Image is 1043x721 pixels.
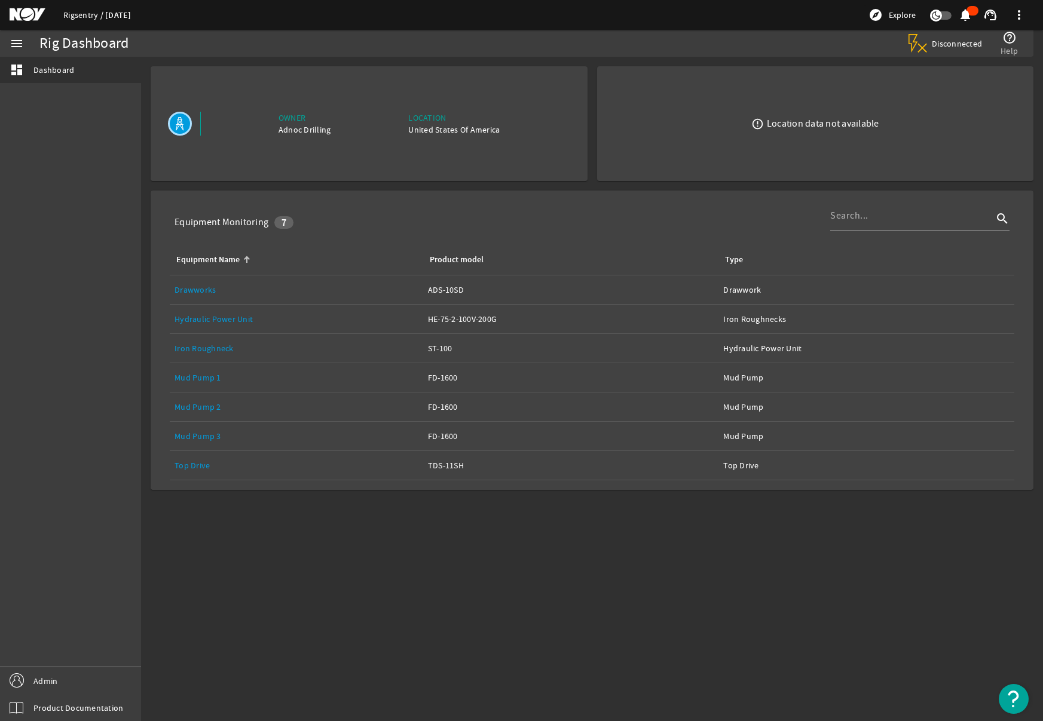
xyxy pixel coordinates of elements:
div: Top Drive [723,459,1010,471]
div: Equipment Name [175,253,414,266]
input: Search... [830,208,993,223]
div: ST-100 [428,342,714,354]
div: Equipment Monitoring [175,216,268,228]
a: FD-1600 [428,392,714,421]
div: Type [723,253,1005,266]
mat-icon: help_outline [1002,30,1017,45]
div: Mud Pump [723,401,1010,413]
div: FD-1600 [428,372,714,383]
div: Mud Pump [723,430,1010,442]
div: Product model [428,253,709,266]
span: Product Documentation [33,702,123,714]
mat-icon: explore [868,8,883,22]
span: Disconnected [932,38,983,49]
a: TDS-11SH [428,451,714,480]
div: Type [725,253,743,266]
a: Iron Roughnecks [723,305,1010,333]
mat-icon: support_agent [983,8,998,22]
a: Mud Pump 3 [175,422,418,450]
div: United States Of America [408,124,500,136]
div: Drawwork [723,284,1010,296]
a: Mud Pump 1 [175,363,418,392]
div: FD-1600 [428,430,714,442]
a: FD-1600 [428,363,714,392]
a: Hydraulic Power Unit [723,334,1010,363]
mat-icon: notifications [958,8,972,22]
a: [DATE] [105,10,131,21]
a: FD-1600 [428,422,714,450]
mat-icon: error_outline [751,118,764,130]
a: HE-75-2-100V-200G [428,305,714,333]
button: more_vert [1005,1,1033,29]
div: Rig Dashboard [39,38,129,50]
div: Location [408,112,500,124]
a: Mud Pump 2 [175,401,221,412]
button: Open Resource Center [999,684,1029,714]
div: Owner [279,112,331,124]
a: Top Drive [175,451,418,480]
a: ST-100 [428,334,714,363]
div: TDS-11SH [428,459,714,471]
span: Dashboard [33,64,74,76]
div: Location data not available [767,118,879,130]
span: Admin [33,675,57,687]
a: Mud Pump 2 [175,392,418,421]
div: Product model [430,253,484,266]
a: Drawworks [175,284,216,295]
div: 7 [274,216,293,229]
div: Hydraulic Power Unit [723,342,1010,354]
a: Top Drive [175,460,210,471]
a: Mud Pump 3 [175,431,221,441]
a: Mud Pump [723,422,1010,450]
a: Hydraulic Power Unit [175,305,418,333]
div: Mud Pump [723,372,1010,383]
a: Rigsentry [63,10,105,20]
a: Hydraulic Power Unit [175,314,253,324]
a: Drawwork [723,275,1010,304]
a: ADS-10SD [428,275,714,304]
a: Mud Pump [723,392,1010,421]
mat-icon: dashboard [10,63,24,77]
a: Iron Roughneck [175,334,418,363]
div: HE-75-2-100V-200G [428,313,714,325]
a: Mud Pump [723,363,1010,392]
a: Top Drive [723,451,1010,480]
i: search [995,211,1010,226]
div: ADS-10SD [428,284,714,296]
button: Explore [864,5,920,24]
div: Iron Roughnecks [723,313,1010,325]
div: Adnoc Drilling [279,124,331,136]
a: Iron Roughneck [175,343,234,354]
a: Drawworks [175,275,418,304]
div: FD-1600 [428,401,714,413]
div: Equipment Name [176,253,240,266]
span: Help [1001,45,1018,57]
mat-icon: menu [10,36,24,51]
a: Mud Pump 1 [175,372,221,383]
span: Explore [889,9,916,21]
